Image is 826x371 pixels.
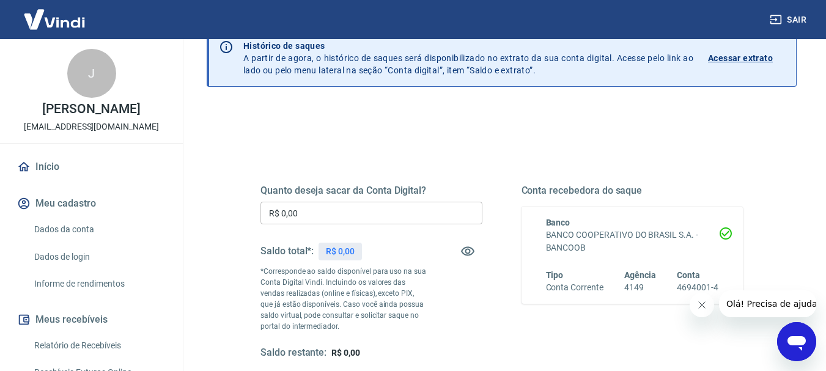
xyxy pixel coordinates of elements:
[15,190,168,217] button: Meu cadastro
[15,153,168,180] a: Início
[7,9,103,18] span: Olá! Precisa de ajuda?
[331,348,360,358] span: R$ 0,00
[260,266,427,332] p: *Corresponde ao saldo disponível para uso na sua Conta Digital Vindi. Incluindo os valores das ve...
[15,1,94,38] img: Vindi
[767,9,811,31] button: Sair
[719,290,816,317] iframe: Mensagem da empresa
[29,333,168,358] a: Relatório de Recebíveis
[326,245,355,258] p: R$ 0,00
[15,306,168,333] button: Meus recebíveis
[67,49,116,98] div: J
[624,270,656,280] span: Agência
[546,229,719,254] h6: BANCO COOPERATIVO DO BRASIL S.A. - BANCOOB
[777,322,816,361] iframe: Botão para abrir a janela de mensagens
[624,281,656,294] h6: 4149
[546,270,564,280] span: Tipo
[677,281,718,294] h6: 4694001-4
[24,120,159,133] p: [EMAIL_ADDRESS][DOMAIN_NAME]
[29,271,168,296] a: Informe de rendimentos
[677,270,700,280] span: Conta
[42,103,140,116] p: [PERSON_NAME]
[260,245,314,257] h5: Saldo total*:
[546,281,603,294] h6: Conta Corrente
[708,40,786,76] a: Acessar extrato
[29,217,168,242] a: Dados da conta
[260,185,482,197] h5: Quanto deseja sacar da Conta Digital?
[260,347,326,359] h5: Saldo restante:
[522,185,743,197] h5: Conta recebedora do saque
[690,293,714,317] iframe: Fechar mensagem
[243,40,693,52] p: Histórico de saques
[708,52,773,64] p: Acessar extrato
[546,218,570,227] span: Banco
[29,244,168,270] a: Dados de login
[243,40,693,76] p: A partir de agora, o histórico de saques será disponibilizado no extrato da sua conta digital. Ac...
